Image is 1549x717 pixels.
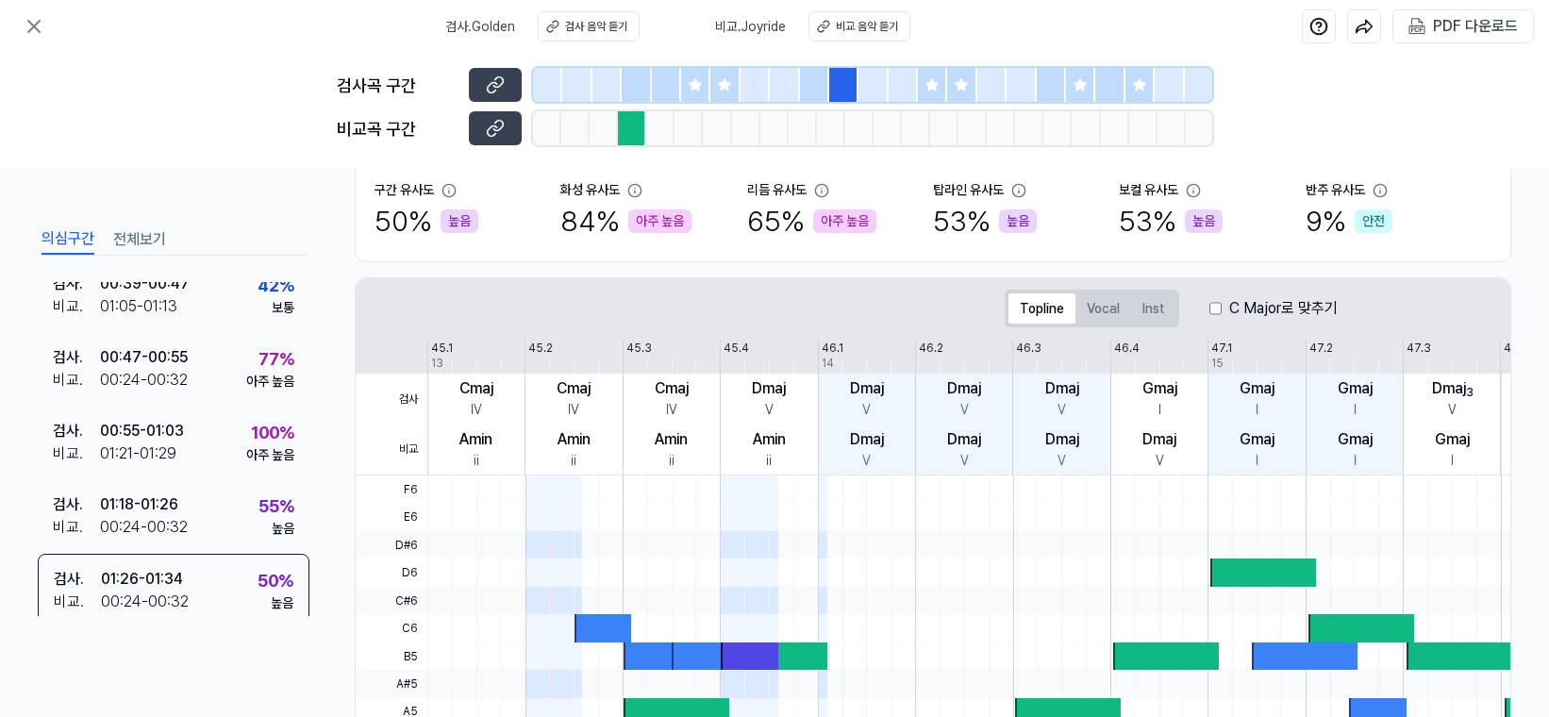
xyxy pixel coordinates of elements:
div: 높음 [271,593,293,613]
button: PDF 다운로드 [1405,10,1522,42]
button: Inst [1131,293,1175,324]
div: 45.4 [724,340,749,357]
div: Gmaj [1240,428,1274,451]
div: 65 % [747,200,876,242]
div: 100 % [251,420,294,445]
div: 46.3 [1016,340,1041,357]
div: 45.1 [431,340,453,357]
div: Dmaj [947,428,981,451]
label: C Major로 맞추기 [1229,297,1338,320]
div: 01:18 - 01:26 [100,493,178,516]
div: 46.2 [919,340,943,357]
div: V [960,400,969,420]
div: 53 % [1119,200,1223,242]
div: 검사곡 구간 [337,73,458,98]
div: 비교곡 구간 [337,116,458,142]
div: 00:39 - 00:47 [100,273,190,295]
div: 84 % [560,200,691,242]
div: 50 % [375,200,478,242]
div: V [1058,400,1066,420]
div: 아주 높음 [246,372,294,392]
div: Dmaj [752,377,786,400]
div: 비교 . [53,295,100,318]
div: Gmaj [1435,428,1470,451]
div: 검사 . [53,273,100,295]
sub: 3 [1466,386,1474,399]
div: V [1058,451,1066,471]
div: 47.2 [1309,340,1333,357]
div: 77 % [258,346,294,372]
div: ii [571,451,576,471]
div: Gmaj [1338,377,1373,400]
div: Amin [655,428,688,451]
div: 높음 [999,209,1037,233]
div: ii [766,451,772,471]
div: Dmaj [947,377,981,400]
div: 비교 . [53,516,100,539]
div: 아주 높음 [628,209,691,233]
div: 안전 [1355,209,1392,233]
div: 반주 유사도 [1306,180,1365,200]
div: 검사 . [53,346,100,369]
img: help [1309,17,1328,36]
button: 비교 음악 듣기 [808,11,910,42]
div: 높음 [441,209,478,233]
div: I [1158,400,1161,420]
div: 보통 [272,298,294,318]
button: 전체보기 [113,225,166,255]
button: Topline [1008,293,1075,324]
span: 비교 [356,425,427,475]
div: 비교 음악 듣기 [836,18,898,35]
div: 13 [431,355,443,372]
div: V [862,451,871,471]
div: 비교 . [53,369,100,392]
div: 01:21 - 01:29 [100,442,176,465]
span: E6 [356,503,427,530]
div: V [1156,451,1164,471]
div: I [1256,451,1258,471]
div: 01:26 - 01:34 [101,568,183,591]
div: Dmaj [850,377,884,400]
div: Cmaj [557,377,591,400]
div: 14 [822,355,834,372]
span: A#5 [356,670,427,697]
div: Amin [558,428,591,451]
div: V [862,400,871,420]
div: ii [669,451,675,471]
button: 검사 음악 듣기 [538,11,640,42]
div: 15 [1211,355,1224,372]
span: 검사 [356,374,427,425]
div: 화성 유사도 [560,180,620,200]
div: 비교 . [53,442,100,465]
div: 리듬 유사도 [747,180,807,200]
button: Vocal [1075,293,1131,324]
div: 비교 . [54,591,101,613]
div: V [1448,400,1457,420]
div: Dmaj [1432,377,1474,400]
div: Amin [753,428,786,451]
div: 검사 . [53,493,100,516]
div: 47.1 [1211,340,1232,357]
div: ii [474,451,479,471]
span: C#6 [356,587,427,614]
div: V [765,400,774,420]
div: 00:24 - 00:32 [101,591,189,613]
div: 45.3 [626,340,652,357]
div: 구간 유사도 [375,180,434,200]
div: I [1354,451,1357,471]
div: I [1451,451,1454,471]
img: share [1355,17,1374,36]
button: 의심구간 [42,225,94,255]
div: Gmaj [1338,428,1373,451]
div: 01:05 - 01:13 [100,295,177,318]
div: PDF 다운로드 [1433,14,1518,39]
span: 검사 . Golden [445,17,515,37]
div: Dmaj [1045,377,1079,400]
div: IV [471,400,482,420]
div: V [960,451,969,471]
div: 탑라인 유사도 [933,180,1004,200]
div: Dmaj [1045,428,1079,451]
div: IV [666,400,677,420]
